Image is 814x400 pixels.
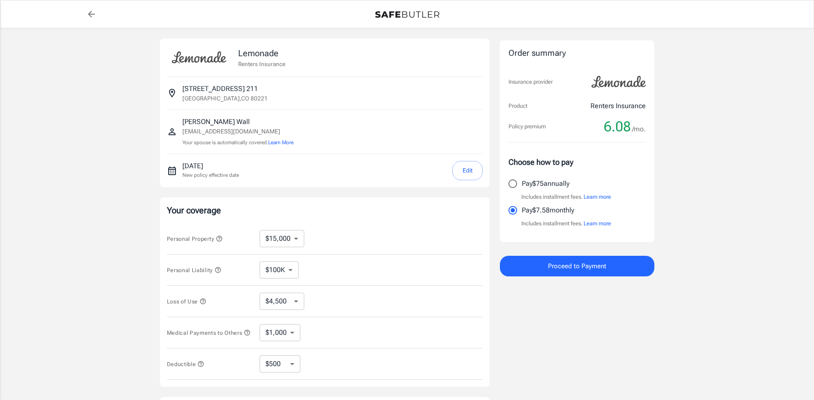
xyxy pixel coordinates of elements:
button: Edit [452,161,483,180]
img: Lemonade [587,70,651,94]
button: Proceed to Payment [500,256,654,276]
p: [STREET_ADDRESS] 211 [182,84,258,94]
p: Includes installment fees. [521,219,611,228]
p: Pay $75 annually [522,179,569,189]
p: [DATE] [182,161,239,171]
img: Back to quotes [375,11,439,18]
p: [PERSON_NAME] Wall [182,117,294,127]
p: Choose how to pay [508,156,646,168]
button: Learn More [268,139,294,146]
p: Renters Insurance [590,101,646,111]
svg: Insured person [167,127,177,137]
a: back to quotes [83,6,100,23]
span: Medical Payments to Others [167,330,251,336]
button: Learn more [584,219,611,228]
button: Loss of Use [167,296,206,306]
button: Deductible [167,359,205,369]
span: /mo. [632,123,646,135]
p: Your coverage [167,204,483,216]
svg: New policy start date [167,166,177,176]
p: [GEOGRAPHIC_DATA] , CO 80221 [182,94,268,103]
button: Medical Payments to Others [167,327,251,338]
span: 6.08 [604,118,631,135]
p: New policy effective date [182,171,239,179]
div: Order summary [508,47,646,60]
span: Loss of Use [167,298,206,305]
button: Personal Liability [167,265,221,275]
span: Deductible [167,361,205,367]
p: Includes installment fees. [521,193,611,201]
p: Your spouse is automatically covered. [182,139,294,147]
p: Pay $7.58 monthly [522,205,574,215]
p: [EMAIL_ADDRESS][DOMAIN_NAME] [182,127,294,136]
button: Learn more [584,193,611,201]
svg: Insured address [167,88,177,98]
p: Policy premium [508,122,546,131]
p: Lemonade [238,47,285,60]
p: Product [508,102,527,110]
span: Personal Liability [167,267,221,273]
p: Insurance provider [508,78,553,86]
button: Personal Property [167,233,223,244]
img: Lemonade [167,45,231,70]
span: Proceed to Payment [548,261,606,272]
p: Renters Insurance [238,60,285,68]
span: Personal Property [167,236,223,242]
